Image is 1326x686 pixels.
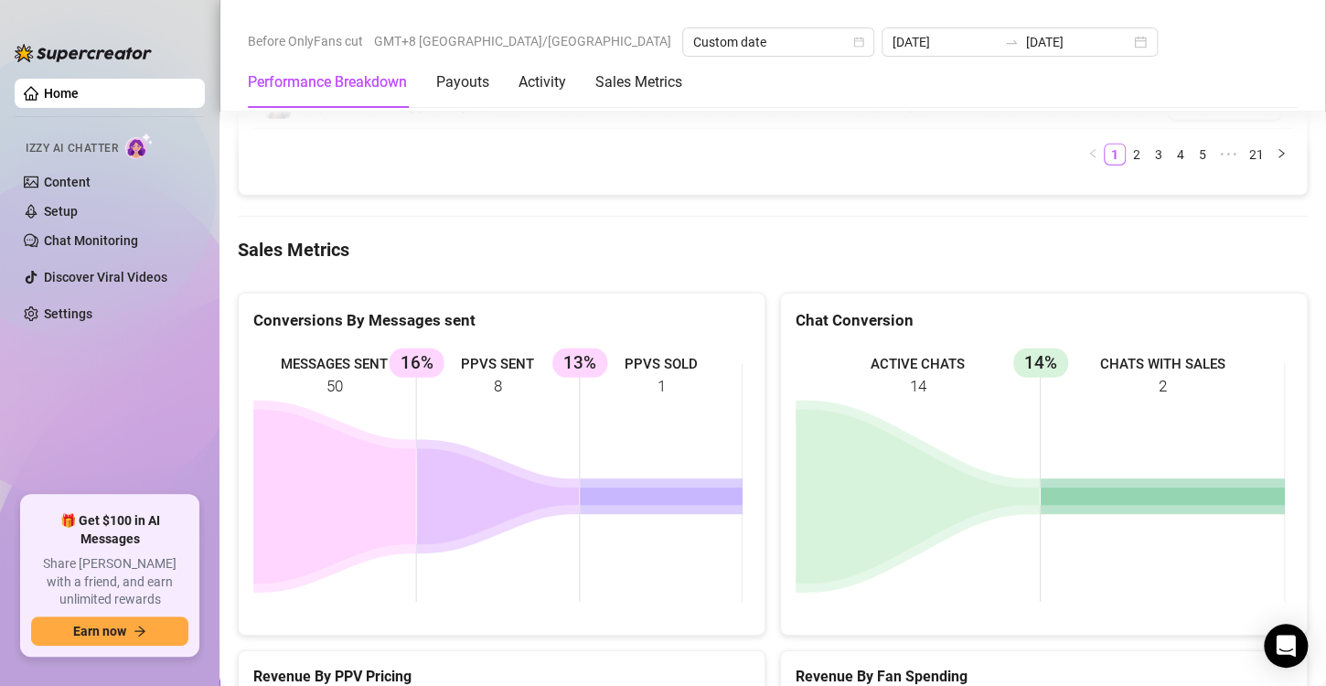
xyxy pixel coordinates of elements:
[299,99,326,113] span: Katy
[796,308,1292,333] div: Chat Conversion
[1171,145,1191,165] a: 4
[44,233,138,248] a: Chat Monitoring
[374,27,671,55] span: GMT+8 [GEOGRAPHIC_DATA]/[GEOGRAPHIC_DATA]
[519,71,566,93] div: Activity
[1127,145,1147,165] a: 2
[44,204,78,219] a: Setup
[1168,102,1281,117] a: OFView Chat
[44,270,167,284] a: Discover Viral Videos
[1276,148,1287,159] span: right
[1214,144,1243,166] span: •••
[1244,145,1269,165] a: 21
[1243,144,1270,166] li: 21
[893,32,997,52] input: Start date
[1082,144,1104,166] button: left
[853,37,864,48] span: calendar
[253,308,750,333] div: Conversions By Messages sent
[1004,35,1019,49] span: swap-right
[1026,32,1130,52] input: End date
[26,140,118,157] span: Izzy AI Chatter
[44,306,92,321] a: Settings
[248,71,407,93] div: Performance Breakdown
[31,616,188,646] button: Earn nowarrow-right
[134,625,146,638] span: arrow-right
[238,237,1308,263] h4: Sales Metrics
[1149,145,1169,165] a: 3
[436,71,489,93] div: Payouts
[1192,145,1213,165] a: 5
[1105,145,1125,165] a: 1
[44,86,79,101] a: Home
[125,133,154,159] img: AI Chatter
[1087,148,1098,159] span: left
[248,27,363,55] span: Before OnlyFans cut
[1214,144,1243,166] li: Next 5 Pages
[1192,144,1214,166] li: 5
[693,28,863,56] span: Custom date
[31,512,188,548] span: 🎁 Get $100 in AI Messages
[1264,624,1308,668] div: Open Intercom Messenger
[1126,144,1148,166] li: 2
[1270,144,1292,166] li: Next Page
[15,44,152,62] img: logo-BBDzfeDw.svg
[1082,144,1104,166] li: Previous Page
[1270,144,1292,166] button: right
[1148,144,1170,166] li: 3
[44,175,91,189] a: Content
[1104,144,1126,166] li: 1
[595,71,682,93] div: Sales Metrics
[1004,35,1019,49] span: to
[31,555,188,609] span: Share [PERSON_NAME] with a friend, and earn unlimited rewards
[1170,144,1192,166] li: 4
[73,624,126,638] span: Earn now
